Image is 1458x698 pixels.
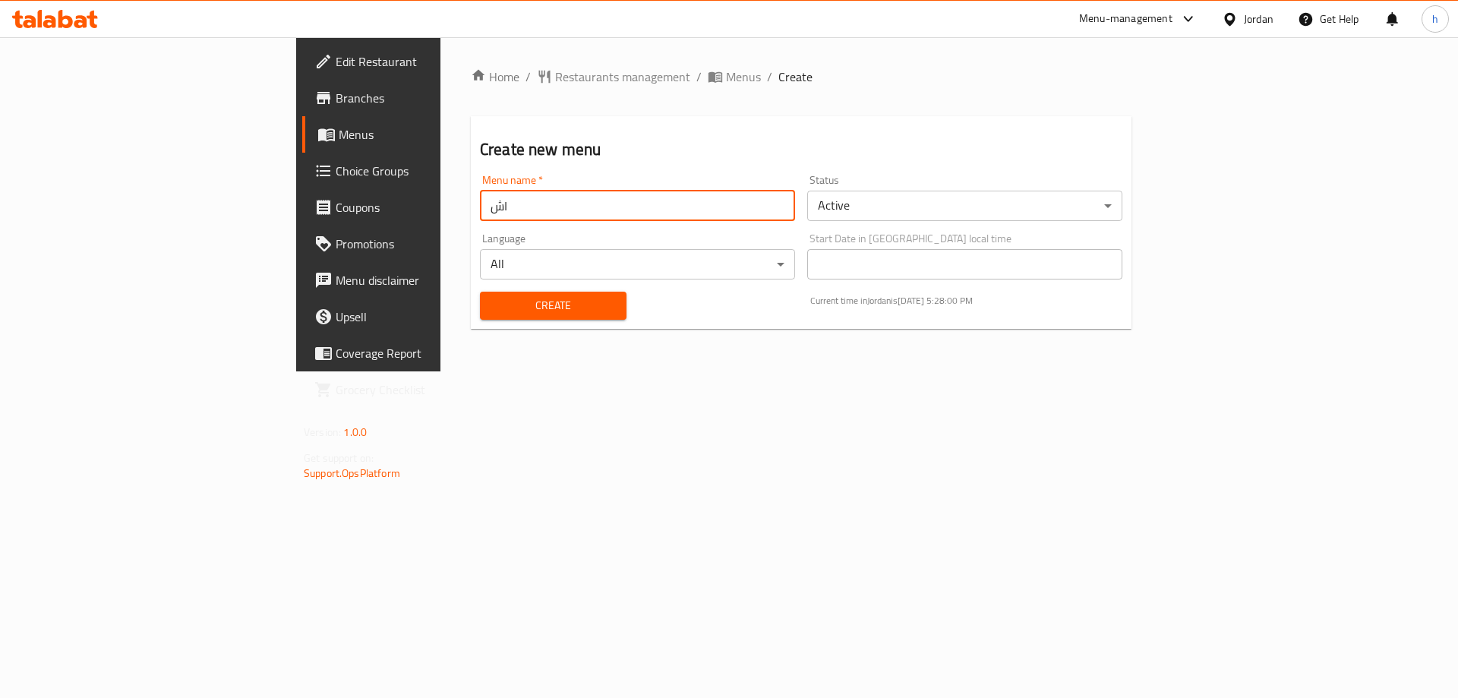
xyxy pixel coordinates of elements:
span: Promotions [336,235,528,253]
span: Menu disclaimer [336,271,528,289]
a: Support.OpsPlatform [304,463,400,483]
span: Version: [304,422,341,442]
a: Menus [708,68,761,86]
a: Promotions [302,226,540,262]
a: Coupons [302,189,540,226]
span: Create [492,296,614,315]
span: Menus [726,68,761,86]
a: Grocery Checklist [302,371,540,408]
a: Coverage Report [302,335,540,371]
button: Create [480,292,626,320]
a: Choice Groups [302,153,540,189]
span: Branches [336,89,528,107]
span: Create [778,68,813,86]
div: All [480,249,795,280]
a: Restaurants management [537,68,690,86]
span: Get support on: [304,448,374,468]
a: Edit Restaurant [302,43,540,80]
div: Jordan [1244,11,1273,27]
a: Menus [302,116,540,153]
span: Edit Restaurant [336,52,528,71]
span: Coupons [336,198,528,216]
a: Upsell [302,298,540,335]
div: Menu-management [1079,10,1172,28]
span: Menus [339,125,528,144]
span: Upsell [336,308,528,326]
a: Branches [302,80,540,116]
span: Restaurants management [555,68,690,86]
a: Menu disclaimer [302,262,540,298]
span: h [1432,11,1438,27]
p: Current time in Jordan is [DATE] 5:28:00 PM [810,294,1122,308]
input: Please enter Menu name [480,191,795,221]
li: / [696,68,702,86]
span: Grocery Checklist [336,381,528,399]
li: / [767,68,772,86]
nav: breadcrumb [471,68,1131,86]
div: Active [807,191,1122,221]
span: Coverage Report [336,344,528,362]
span: Choice Groups [336,162,528,180]
h2: Create new menu [480,138,1122,161]
span: 1.0.0 [343,422,367,442]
